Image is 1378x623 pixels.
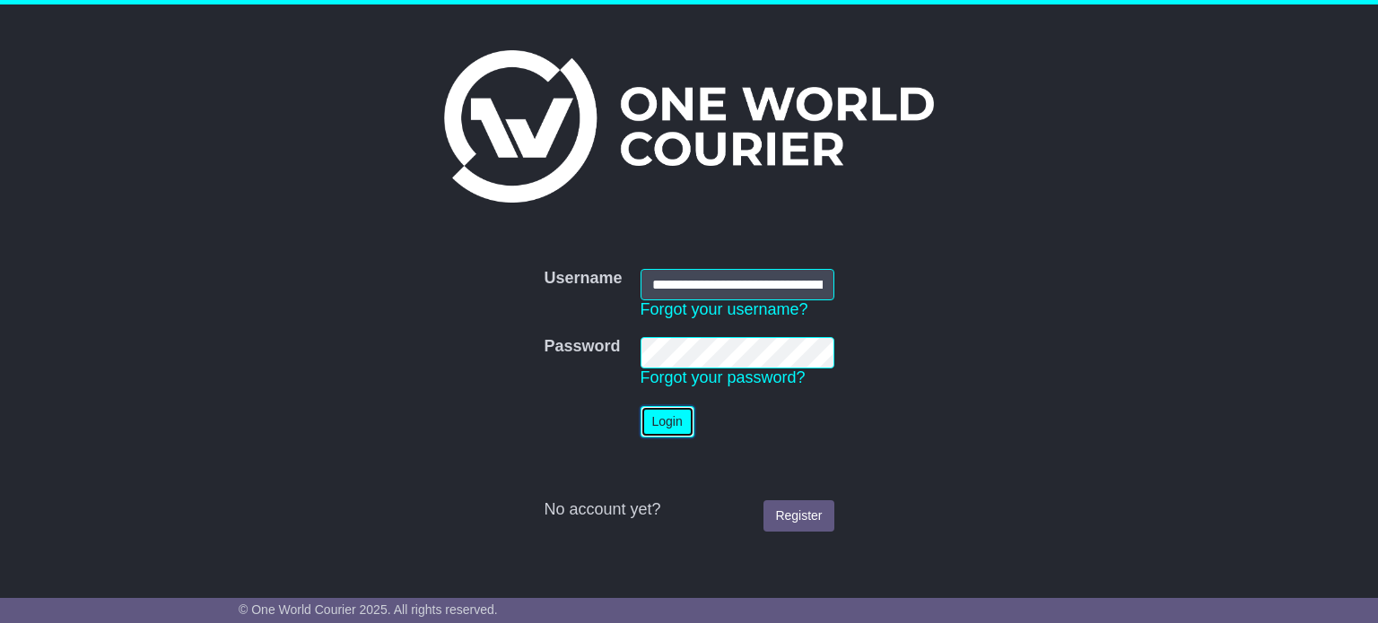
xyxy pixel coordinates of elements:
a: Forgot your password? [641,368,806,386]
div: No account yet? [544,500,833,520]
label: Password [544,337,620,357]
button: Login [641,406,694,437]
label: Username [544,269,622,289]
a: Register [763,500,833,532]
img: One World [444,50,934,203]
span: © One World Courier 2025. All rights reserved. [239,602,498,617]
a: Forgot your username? [641,300,808,318]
